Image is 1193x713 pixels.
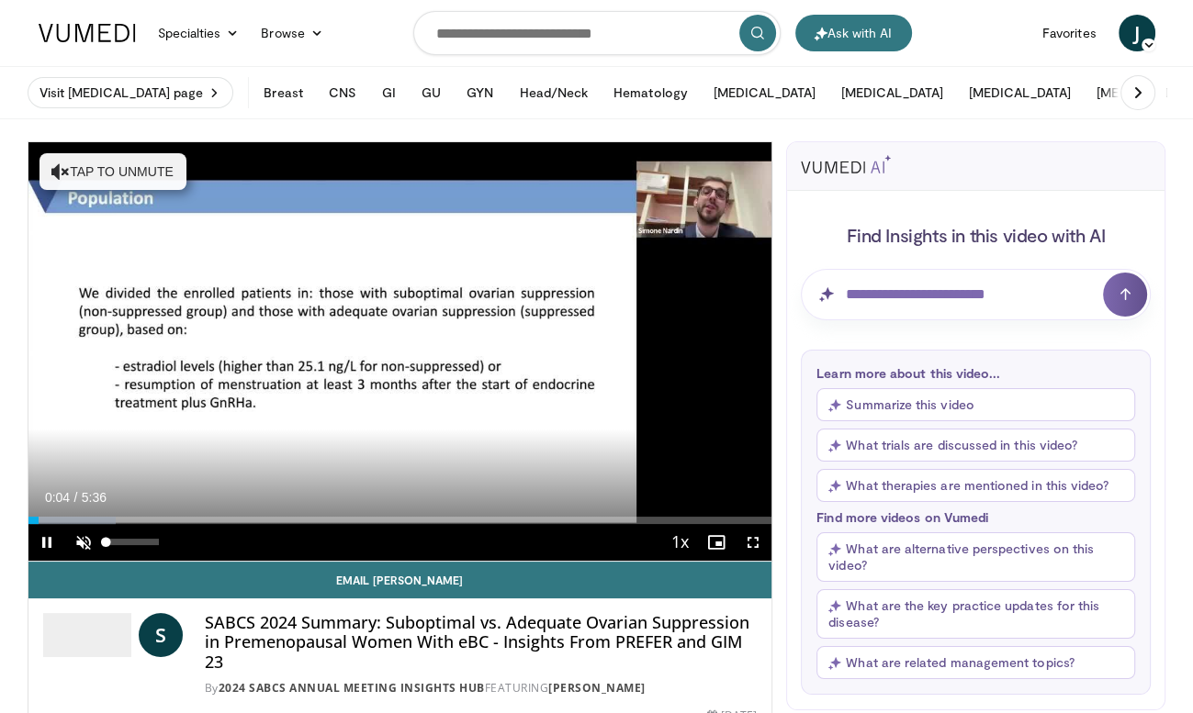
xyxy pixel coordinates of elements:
[253,74,313,111] button: Breast
[205,680,758,696] div: By FEATURING
[698,524,735,561] button: Enable picture-in-picture mode
[219,680,485,696] a: 2024 SABCS Annual Meeting Insights Hub
[147,15,251,51] a: Specialties
[1031,15,1108,51] a: Favorites
[45,490,70,505] span: 0:04
[74,490,78,505] span: /
[1119,15,1155,51] a: J
[735,524,771,561] button: Fullscreen
[28,524,65,561] button: Pause
[250,15,334,51] a: Browse
[816,589,1135,639] button: What are the key practice updates for this disease?
[39,24,136,42] img: VuMedi Logo
[107,539,159,545] div: Volume Level
[703,74,827,111] button: [MEDICAL_DATA]
[28,562,772,598] a: Email [PERSON_NAME]
[548,680,646,696] a: [PERSON_NAME]
[139,613,183,657] a: S
[28,77,234,108] a: Visit [MEDICAL_DATA] page
[795,15,912,51] button: Ask with AI
[82,490,107,505] span: 5:36
[318,74,367,111] button: CNS
[456,74,504,111] button: GYN
[958,74,1082,111] button: [MEDICAL_DATA]
[816,469,1135,502] button: What therapies are mentioned in this video?
[816,509,1135,525] p: Find more videos on Vumedi
[816,388,1135,421] button: Summarize this video
[65,524,102,561] button: Unmute
[28,517,772,524] div: Progress Bar
[602,74,699,111] button: Hematology
[816,365,1135,381] p: Learn more about this video...
[371,74,407,111] button: GI
[39,153,186,190] button: Tap to unmute
[801,269,1151,320] input: Question for AI
[508,74,599,111] button: Head/Neck
[830,74,954,111] button: [MEDICAL_DATA]
[661,524,698,561] button: Playback Rate
[816,429,1135,462] button: What trials are discussed in this video?
[205,613,758,673] h4: SABCS 2024 Summary: Suboptimal vs. Adequate Ovarian Suppression in Premenopausal Women With eBC -...
[816,532,1135,582] button: What are alternative perspectives on this video?
[801,155,891,173] img: vumedi-ai-logo.svg
[801,223,1151,247] h4: Find Insights in this video with AI
[28,142,772,562] video-js: Video Player
[43,613,131,657] img: 2024 SABCS Annual Meeting Insights Hub
[413,11,781,55] input: Search topics, interventions
[816,646,1135,679] button: What are related management topics?
[411,74,452,111] button: GU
